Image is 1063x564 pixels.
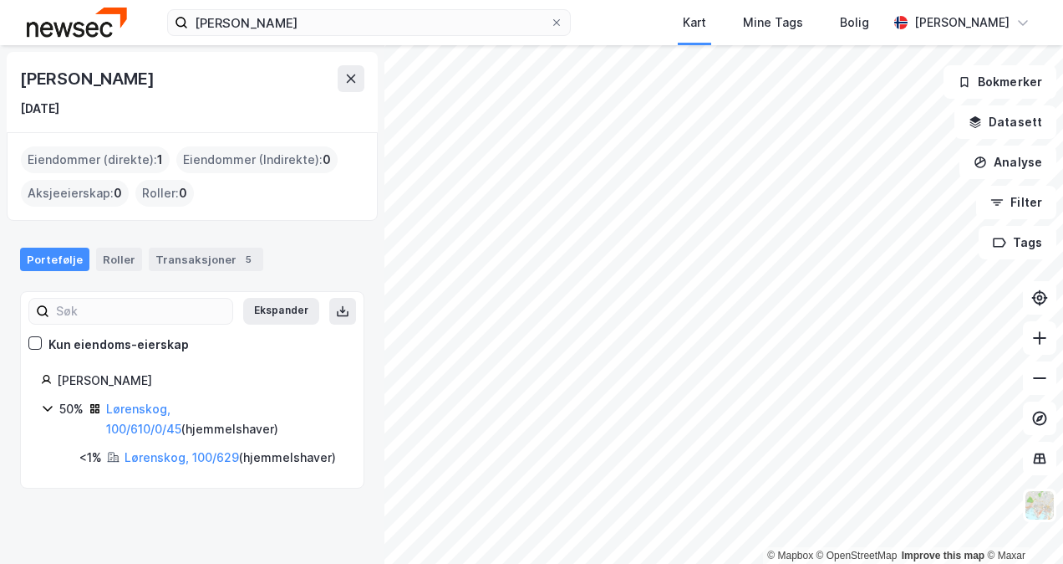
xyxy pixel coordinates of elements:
[48,335,189,355] div: Kun eiendoms-eierskap
[96,248,142,271] div: Roller
[243,298,319,325] button: Ekspander
[976,186,1056,219] button: Filter
[21,146,170,173] div: Eiendommer (direkte) :
[21,180,129,207] div: Aksjeeierskap :
[979,484,1063,564] div: Kontrollprogram for chat
[323,150,331,170] span: 0
[125,450,239,464] a: Lørenskog, 100/629
[240,251,257,268] div: 5
[188,10,550,35] input: Søk på adresse, matrikkel, gårdeiere, leietakere eller personer
[176,146,338,173] div: Eiendommer (Indirekte) :
[79,448,102,468] div: <1%
[106,399,343,439] div: ( hjemmelshaver )
[106,402,181,436] a: Lørenskog, 100/610/0/45
[157,150,163,170] span: 1
[959,146,1056,179] button: Analyse
[767,550,813,561] a: Mapbox
[149,248,263,271] div: Transaksjoner
[816,550,898,561] a: OpenStreetMap
[57,371,343,391] div: [PERSON_NAME]
[125,448,336,468] div: ( hjemmelshaver )
[20,99,59,119] div: [DATE]
[954,105,1056,139] button: Datasett
[179,183,187,203] span: 0
[840,13,869,33] div: Bolig
[914,13,1010,33] div: [PERSON_NAME]
[27,8,127,37] img: newsec-logo.f6e21ccffca1b3a03d2d.png
[135,180,194,207] div: Roller :
[743,13,803,33] div: Mine Tags
[943,65,1056,99] button: Bokmerker
[59,399,84,419] div: 50%
[979,484,1063,564] iframe: Chat Widget
[20,248,89,271] div: Portefølje
[683,13,706,33] div: Kart
[20,65,157,92] div: [PERSON_NAME]
[979,226,1056,259] button: Tags
[902,550,984,561] a: Improve this map
[114,183,122,203] span: 0
[49,299,232,324] input: Søk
